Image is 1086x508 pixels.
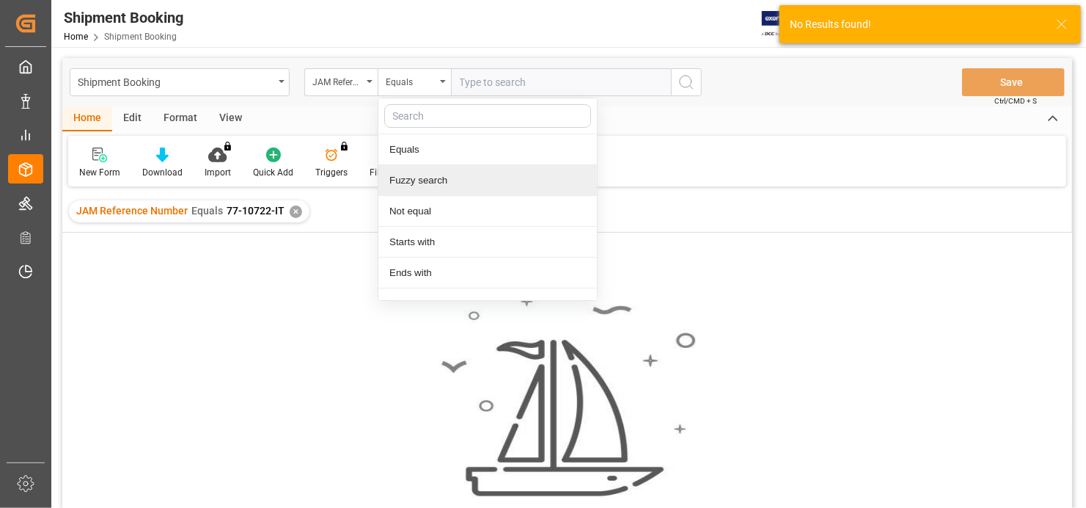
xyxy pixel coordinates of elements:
[762,11,812,37] img: Exertis%20JAM%20-%20Email%20Logo.jpg_1722504956.jpg
[64,32,88,42] a: Home
[153,106,208,131] div: Format
[304,68,378,96] button: open menu
[378,289,597,319] div: Case insensitive equals
[312,72,362,89] div: JAM Reference Number
[378,134,597,165] div: Equals
[70,68,290,96] button: open menu
[290,206,302,218] div: ✕
[253,166,293,179] div: Quick Add
[142,166,183,179] div: Download
[671,68,702,96] button: search button
[62,106,112,131] div: Home
[386,72,436,89] div: Equals
[76,205,188,217] span: JAM Reference Number
[79,166,120,179] div: New Form
[378,227,597,258] div: Starts with
[378,165,597,196] div: Fuzzy search
[64,7,183,29] div: Shipment Booking
[790,17,1042,32] div: No Results found!
[451,68,671,96] input: Type to search
[370,166,417,179] div: File Browser
[208,106,253,131] div: View
[112,106,153,131] div: Edit
[78,72,274,90] div: Shipment Booking
[227,205,285,217] span: 77-10722-IT
[962,68,1065,96] button: Save
[191,205,223,217] span: Equals
[384,104,591,128] input: Search
[994,95,1037,106] span: Ctrl/CMD + S
[439,295,696,498] img: smooth_sailing.jpeg
[378,68,451,96] button: close menu
[378,196,597,227] div: Not equal
[378,258,597,289] div: Ends with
